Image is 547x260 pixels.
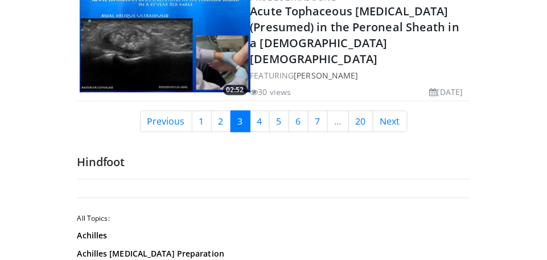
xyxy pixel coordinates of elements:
a: 7 [308,110,328,132]
a: Achilles [77,230,470,241]
span: 02:52 [223,85,248,95]
a: 20 [348,110,373,132]
h2: Hindfoot [77,155,470,170]
a: 1 [192,110,212,132]
a: Next [373,110,408,132]
a: Acute Tophaceous [MEDICAL_DATA] (Presumed) in the Peroneal Sheath in a [DEMOGRAPHIC_DATA] [DEMOGR... [250,3,460,67]
h2: All Topics: [77,214,470,223]
li: [DATE] [430,86,463,98]
nav: Search results pages [77,110,470,132]
a: Previous [140,110,192,132]
div: FEATURING [250,69,468,81]
li: 30 views [250,86,291,98]
a: 4 [250,110,270,132]
a: 5 [269,110,289,132]
a: [PERSON_NAME] [294,70,358,81]
a: Achilles [MEDICAL_DATA] Preparation [77,248,470,259]
a: 6 [289,110,309,132]
a: 3 [231,110,250,132]
a: 2 [211,110,231,132]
